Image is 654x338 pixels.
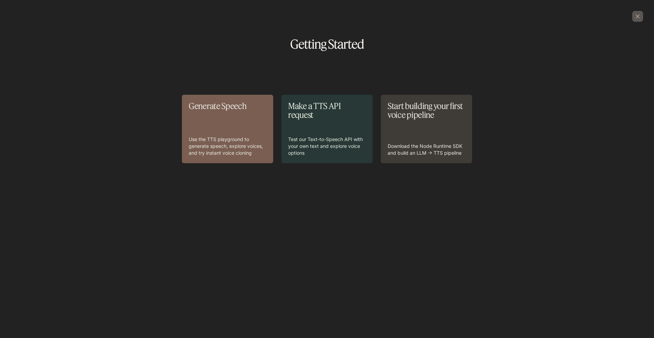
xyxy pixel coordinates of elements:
[288,102,366,120] p: Make a TTS API request
[189,136,266,156] p: Use the TTS playground to generate speech, explore voices, and try instant voice cloning
[281,95,373,163] a: Make a TTS API requestTest our Text-to-Speech API with your own text and explore voice options
[388,102,465,120] p: Start building your first voice pipeline
[288,136,366,156] p: Test our Text-to-Speech API with your own text and explore voice options
[388,143,465,156] p: Download the Node Runtime SDK and build an LLM → TTS pipeline
[189,102,266,110] p: Generate Speech
[381,95,472,163] a: Start building your first voice pipelineDownload the Node Runtime SDK and build an LLM → TTS pipe...
[11,38,643,50] h1: Getting Started
[182,95,273,163] a: Generate SpeechUse the TTS playground to generate speech, explore voices, and try instant voice c...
